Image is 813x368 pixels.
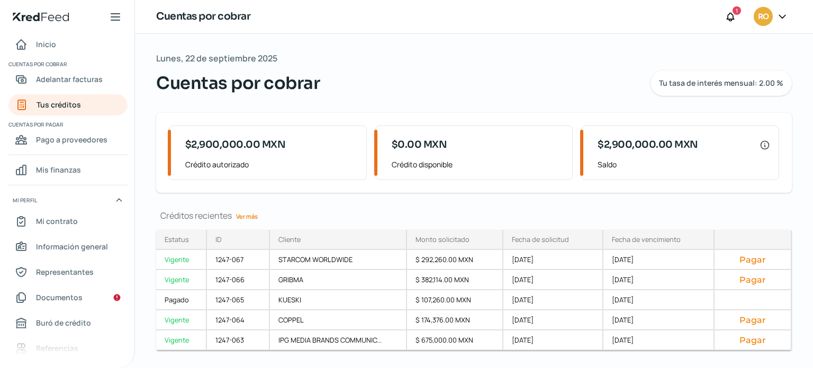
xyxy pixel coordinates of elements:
[8,69,128,90] a: Adelantar facturas
[156,9,250,24] h1: Cuentas por cobrar
[8,94,128,115] a: Tus créditos
[185,138,286,152] span: $2,900,000.00 MXN
[207,250,270,270] div: 1247-067
[156,70,320,96] span: Cuentas por cobrar
[270,290,407,310] div: KUESKI
[8,159,128,181] a: Mis finanzas
[37,98,81,111] span: Tus créditos
[723,254,782,265] button: Pagar
[723,335,782,345] button: Pagar
[36,73,103,86] span: Adelantar facturas
[598,158,770,171] span: Saldo
[603,310,715,330] div: [DATE]
[415,235,469,244] div: Monto solicitado
[36,342,78,355] span: Referencias
[8,59,126,69] span: Cuentas por cobrar
[156,51,277,66] span: Lunes, 22 de septiembre 2025
[503,270,603,290] div: [DATE]
[156,210,792,221] div: Créditos recientes
[407,250,503,270] div: $ 292,260.00 MXN
[36,240,108,253] span: Información general
[270,250,407,270] div: STARCOM WORLDWIDE
[8,287,128,308] a: Documentos
[603,270,715,290] div: [DATE]
[156,250,207,270] a: Vigente
[36,265,94,279] span: Representantes
[8,34,128,55] a: Inicio
[392,158,564,171] span: Crédito disponible
[407,270,503,290] div: $ 382,114.00 MXN
[270,270,407,290] div: GRIBMA
[207,270,270,290] div: 1247-066
[156,330,207,351] a: Vigente
[13,195,37,205] span: Mi perfil
[215,235,222,244] div: ID
[8,120,126,129] span: Cuentas por pagar
[156,310,207,330] a: Vigente
[503,310,603,330] div: [DATE]
[36,316,91,329] span: Buró de crédito
[278,235,301,244] div: Cliente
[503,250,603,270] div: [DATE]
[736,6,738,15] span: 1
[8,236,128,257] a: Información general
[36,291,83,304] span: Documentos
[723,274,782,285] button: Pagar
[36,214,78,228] span: Mi contrato
[503,330,603,351] div: [DATE]
[407,310,503,330] div: $ 174,376.00 MXN
[8,129,128,150] a: Pago a proveedores
[8,262,128,283] a: Representantes
[407,290,503,310] div: $ 107,260.00 MXN
[207,290,270,310] div: 1247-065
[659,79,783,87] span: Tu tasa de interés mensual: 2.00 %
[232,208,262,225] a: Ver más
[8,211,128,232] a: Mi contrato
[612,235,681,244] div: Fecha de vencimiento
[8,312,128,334] a: Buró de crédito
[603,290,715,310] div: [DATE]
[36,38,56,51] span: Inicio
[156,270,207,290] a: Vigente
[207,310,270,330] div: 1247-064
[270,310,407,330] div: COPPEL
[723,315,782,325] button: Pagar
[8,338,128,359] a: Referencias
[36,163,81,176] span: Mis finanzas
[156,290,207,310] a: Pagado
[36,133,107,146] span: Pago a proveedores
[603,250,715,270] div: [DATE]
[503,290,603,310] div: [DATE]
[407,330,503,351] div: $ 675,000.00 MXN
[207,330,270,351] div: 1247-063
[512,235,569,244] div: Fecha de solicitud
[598,138,698,152] span: $2,900,000.00 MXN
[758,11,769,23] span: RO
[392,138,447,152] span: $0.00 MXN
[165,235,189,244] div: Estatus
[185,158,358,171] span: Crédito autorizado
[603,330,715,351] div: [DATE]
[270,330,407,351] div: IPG MEDIA BRANDS COMMUNIC...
